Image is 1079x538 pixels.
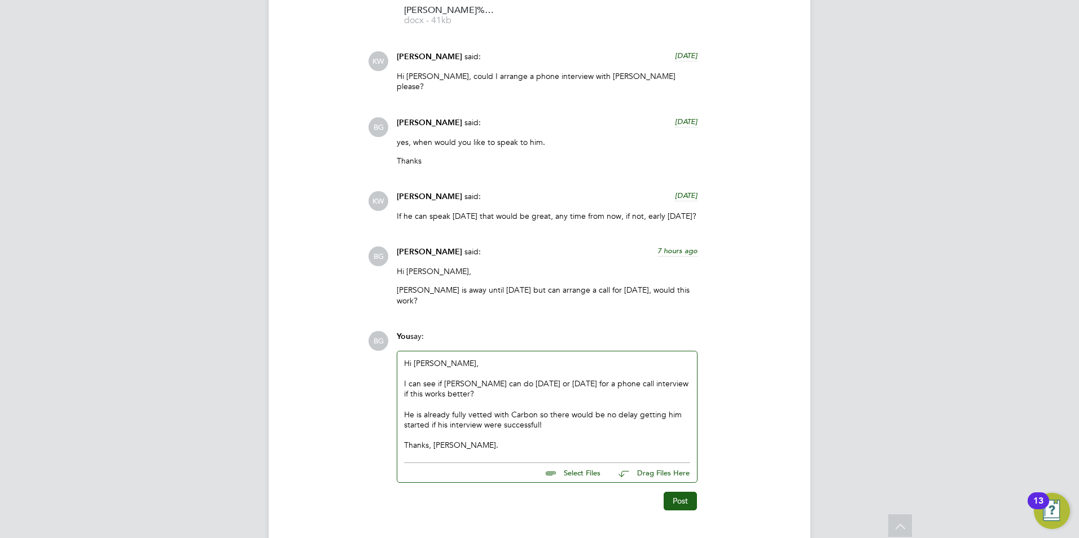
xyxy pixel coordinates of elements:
[657,246,698,255] span: 7 hours ago
[397,266,698,276] p: Hi [PERSON_NAME],
[397,156,698,166] p: Thanks
[397,247,462,257] span: [PERSON_NAME]
[675,51,698,60] span: [DATE]
[397,118,462,127] span: [PERSON_NAME]
[397,211,698,221] p: If he can speak [DATE] that would be great, any time from now, if not, early [DATE]?
[397,332,410,341] span: You
[397,52,462,61] span: [PERSON_NAME]
[404,378,690,399] div: I can see if [PERSON_NAME] can do [DATE] or [DATE] for a phone call interview if this works better?
[675,191,698,200] span: [DATE]
[1033,501,1043,515] div: 13
[369,246,388,266] span: BG
[1034,493,1070,529] button: Open Resource Center, 13 new notifications
[404,409,690,430] div: He is already fully vetted with Carbon so there would be no delay getting him started if his inte...
[404,440,690,450] div: Thanks, [PERSON_NAME].
[397,71,698,91] p: Hi [PERSON_NAME], could I arrange a phone interview with [PERSON_NAME] please?
[397,285,698,305] p: [PERSON_NAME] is away until [DATE] but can arrange a call for [DATE], would this work?
[369,191,388,211] span: KW
[397,331,698,351] div: say:
[675,117,698,126] span: [DATE]
[404,358,690,451] div: Hi [PERSON_NAME],
[369,117,388,137] span: BG
[464,51,481,61] span: said:
[369,331,388,351] span: BG
[404,6,494,15] span: [PERSON_NAME]%20Riley_
[369,51,388,71] span: KW
[397,137,698,147] p: yes, when would you like to speak to him.
[464,246,481,257] span: said:
[404,16,494,25] span: docx - 41kb
[464,117,481,127] span: said:
[404,6,494,25] a: [PERSON_NAME]%20Riley_ docx - 41kb
[609,461,690,485] button: Drag Files Here
[397,192,462,201] span: [PERSON_NAME]
[464,191,481,201] span: said:
[664,492,697,510] button: Post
